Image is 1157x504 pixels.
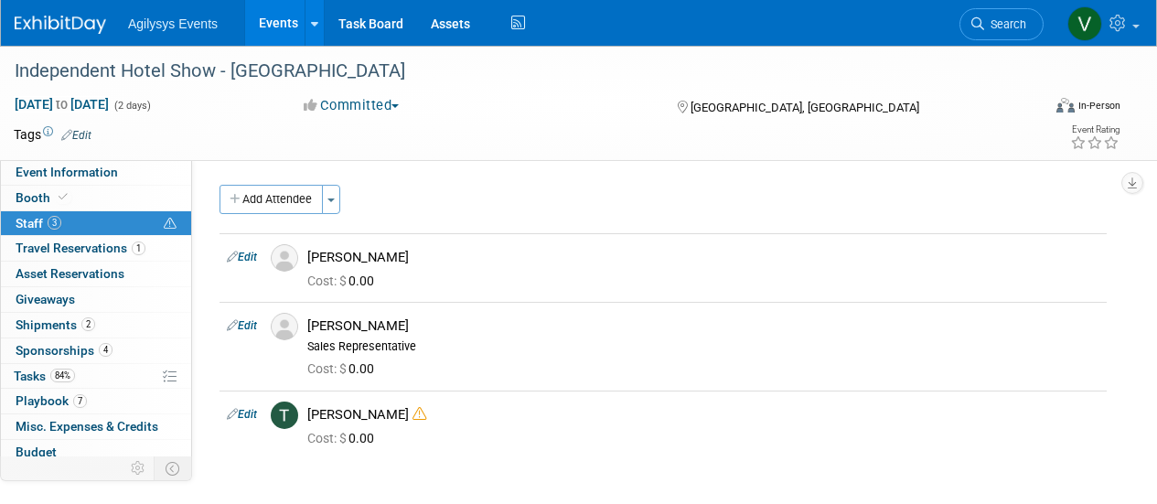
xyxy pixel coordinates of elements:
div: Sales Representative [307,339,1099,354]
span: 7 [73,394,87,408]
span: Potential Scheduling Conflict -- at least one attendee is tagged in another overlapping event. [164,216,177,232]
a: Edit [227,408,257,421]
td: Toggle Event Tabs [155,456,192,480]
span: Staff [16,216,61,231]
td: Tags [14,125,91,144]
a: Staff3 [1,211,191,236]
button: Add Attendee [220,185,323,214]
img: Vaitiare Munoz [1067,6,1102,41]
span: 0.00 [307,361,381,376]
span: 84% [50,369,75,382]
span: Tasks [14,369,75,383]
a: Shipments2 [1,313,191,338]
button: Committed [297,96,406,115]
span: Event Information [16,165,118,179]
img: T.jpg [271,402,298,429]
span: [GEOGRAPHIC_DATA], [GEOGRAPHIC_DATA] [691,101,919,114]
a: Giveaways [1,287,191,312]
a: Edit [61,129,91,142]
i: Double-book Warning! [412,407,426,421]
a: Sponsorships4 [1,338,191,363]
span: 2 [81,317,95,331]
img: Associate-Profile-5.png [271,244,298,272]
a: Budget [1,440,191,465]
a: Tasks84% [1,364,191,389]
span: 3 [48,216,61,230]
a: Event Information [1,160,191,185]
span: Cost: $ [307,431,348,445]
div: [PERSON_NAME] [307,249,1099,266]
div: [PERSON_NAME] [307,317,1099,335]
span: Cost: $ [307,273,348,288]
a: Booth [1,186,191,210]
div: Independent Hotel Show - [GEOGRAPHIC_DATA] [8,55,1026,88]
a: Playbook7 [1,389,191,413]
a: Asset Reservations [1,262,191,286]
span: Giveaways [16,292,75,306]
span: Agilysys Events [128,16,218,31]
span: Booth [16,190,71,205]
span: Shipments [16,317,95,332]
img: Associate-Profile-5.png [271,313,298,340]
span: Cost: $ [307,361,348,376]
td: Personalize Event Tab Strip [123,456,155,480]
a: Travel Reservations1 [1,236,191,261]
span: (2 days) [112,100,151,112]
span: 0.00 [307,273,381,288]
div: Event Format [959,95,1120,123]
span: Budget [16,445,57,459]
span: to [53,97,70,112]
div: [PERSON_NAME] [307,406,1099,424]
span: Playbook [16,393,87,408]
span: 1 [132,241,145,255]
span: 4 [99,343,112,357]
span: [DATE] [DATE] [14,96,110,113]
span: Search [984,17,1026,31]
a: Edit [227,319,257,332]
a: Misc. Expenses & Credits [1,414,191,439]
span: 0.00 [307,431,381,445]
a: Edit [227,251,257,263]
span: Asset Reservations [16,266,124,281]
div: Event Rating [1070,125,1120,134]
span: Sponsorships [16,343,112,358]
i: Booth reservation complete [59,192,68,202]
span: Travel Reservations [16,241,145,255]
img: Format-Inperson.png [1056,98,1075,113]
div: In-Person [1077,99,1120,113]
img: ExhibitDay [15,16,106,34]
span: Misc. Expenses & Credits [16,419,158,434]
a: Search [959,8,1044,40]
